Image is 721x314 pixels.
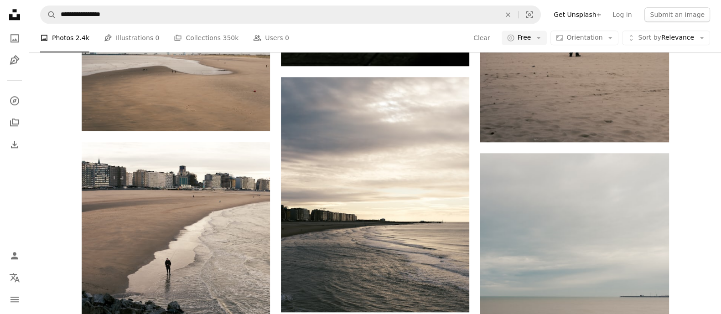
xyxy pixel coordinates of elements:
[5,51,24,69] a: Illustrations
[40,5,541,24] form: Find visuals sitewide
[156,33,160,43] span: 0
[174,24,239,53] a: Collections 350k
[5,135,24,154] a: Download History
[473,31,491,46] button: Clear
[5,113,24,132] a: Collections
[566,34,602,41] span: Orientation
[502,31,547,46] button: Free
[104,24,159,53] a: Illustrations 0
[285,33,289,43] span: 0
[253,24,289,53] a: Users 0
[5,247,24,265] a: Log in / Sign up
[638,34,661,41] span: Sort by
[5,5,24,26] a: Home — Unsplash
[82,5,270,131] img: a group of people standing on top of a sandy beach
[480,290,669,299] a: a view of the ocean from a beach
[5,268,24,287] button: Language
[498,6,518,23] button: Clear
[41,6,56,23] button: Search Unsplash
[644,7,710,22] button: Submit an image
[5,92,24,110] a: Explore
[82,64,270,72] a: a group of people standing on top of a sandy beach
[223,33,239,43] span: 350k
[5,29,24,47] a: Photos
[281,77,469,313] img: a body of water sitting next to a beach under a cloudy sky
[550,31,618,46] button: Orientation
[548,7,607,22] a: Get Unsplash+
[5,290,24,309] button: Menu
[519,6,540,23] button: Visual search
[518,34,531,43] span: Free
[638,34,694,43] span: Relevance
[281,190,469,198] a: a body of water sitting next to a beach under a cloudy sky
[82,279,270,287] a: a person standing on a beach next to the ocean
[607,7,637,22] a: Log in
[622,31,710,46] button: Sort byRelevance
